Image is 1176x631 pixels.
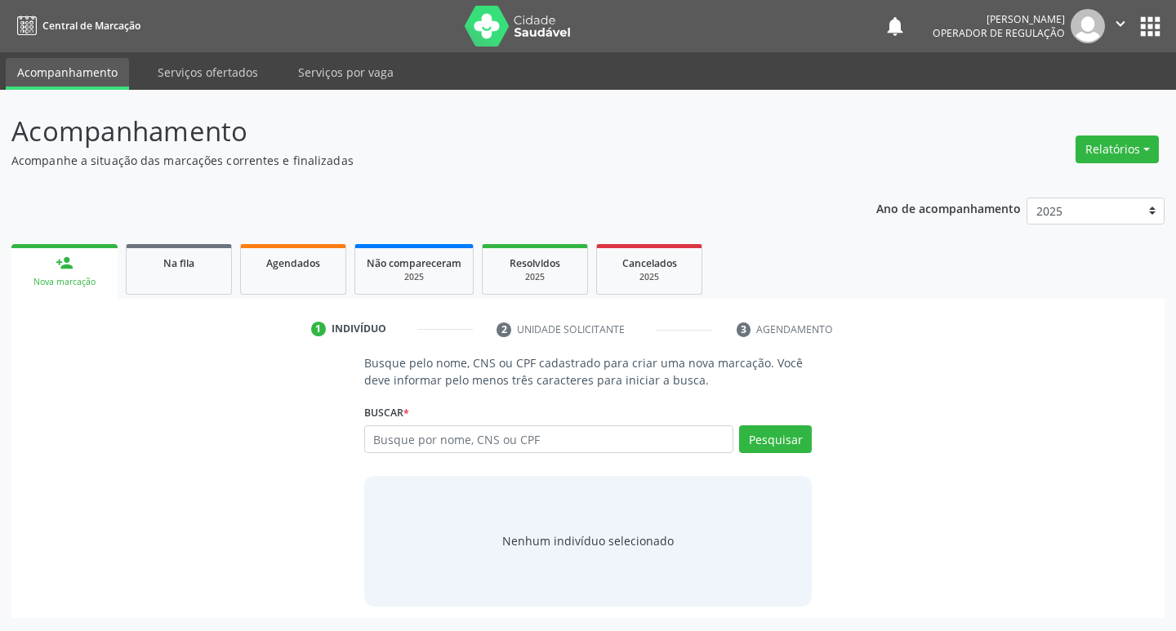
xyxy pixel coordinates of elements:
[876,198,1021,218] p: Ano de acompanhamento
[332,322,386,336] div: Indivíduo
[11,152,818,169] p: Acompanhe a situação das marcações correntes e finalizadas
[56,254,73,272] div: person_add
[1111,15,1129,33] i: 
[739,425,812,453] button: Pesquisar
[884,15,906,38] button: notifications
[367,256,461,270] span: Não compareceram
[23,276,106,288] div: Nova marcação
[367,271,461,283] div: 2025
[608,271,690,283] div: 2025
[146,58,269,87] a: Serviços ofertados
[622,256,677,270] span: Cancelados
[364,425,734,453] input: Busque por nome, CNS ou CPF
[364,400,409,425] label: Buscar
[364,354,813,389] p: Busque pelo nome, CNS ou CPF cadastrado para criar uma nova marcação. Você deve informar pelo men...
[163,256,194,270] span: Na fila
[287,58,405,87] a: Serviços por vaga
[266,256,320,270] span: Agendados
[1105,9,1136,43] button: 
[933,12,1065,26] div: [PERSON_NAME]
[11,12,140,39] a: Central de Marcação
[42,19,140,33] span: Central de Marcação
[1076,136,1159,163] button: Relatórios
[510,256,560,270] span: Resolvidos
[6,58,129,90] a: Acompanhamento
[1071,9,1105,43] img: img
[11,111,818,152] p: Acompanhamento
[494,271,576,283] div: 2025
[933,26,1065,40] span: Operador de regulação
[502,532,674,549] div: Nenhum indivíduo selecionado
[311,322,326,336] div: 1
[1136,12,1165,41] button: apps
